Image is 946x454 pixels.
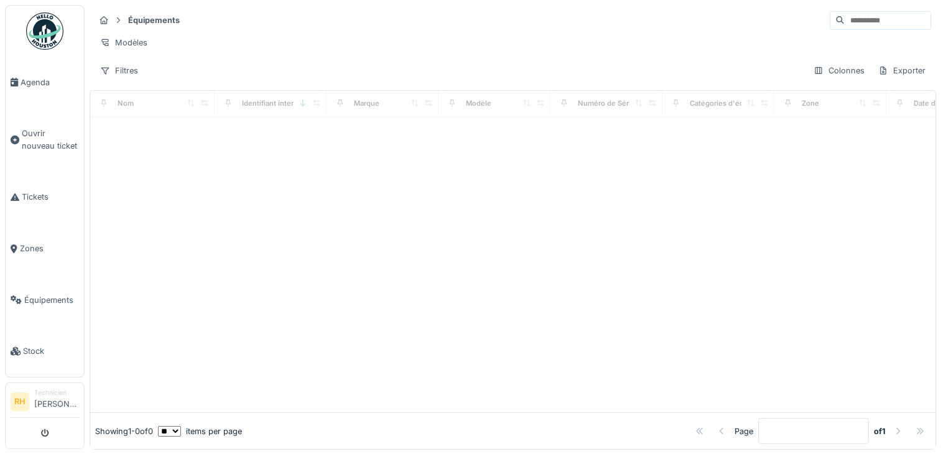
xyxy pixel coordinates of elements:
img: Badge_color-CXgf-gQk.svg [26,12,63,50]
div: Page [735,425,753,437]
a: Équipements [6,274,84,326]
div: Technicien [34,388,79,397]
div: Filtres [95,62,144,80]
span: Agenda [21,76,79,88]
div: Numéro de Série [578,98,635,109]
a: Stock [6,326,84,378]
a: Tickets [6,172,84,223]
strong: of 1 [874,425,886,437]
div: items per page [158,425,242,437]
span: Tickets [22,191,79,203]
div: Catégories d'équipement [690,98,776,109]
div: Marque [354,98,379,109]
span: Zones [20,243,79,254]
strong: Équipements [123,14,185,26]
li: RH [11,392,29,411]
a: RH Technicien[PERSON_NAME] [11,388,79,418]
a: Agenda [6,57,84,108]
div: Zone [802,98,819,109]
span: Ouvrir nouveau ticket [22,127,79,151]
div: Nom [118,98,134,109]
span: Stock [23,345,79,357]
div: Modèle [466,98,491,109]
div: Colonnes [808,62,870,80]
div: Identifiant interne [242,98,302,109]
li: [PERSON_NAME] [34,388,79,415]
div: Modèles [95,34,153,52]
span: Équipements [24,294,79,306]
div: Exporter [873,62,931,80]
a: Ouvrir nouveau ticket [6,108,84,172]
div: Showing 1 - 0 of 0 [95,425,153,437]
a: Zones [6,223,84,274]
